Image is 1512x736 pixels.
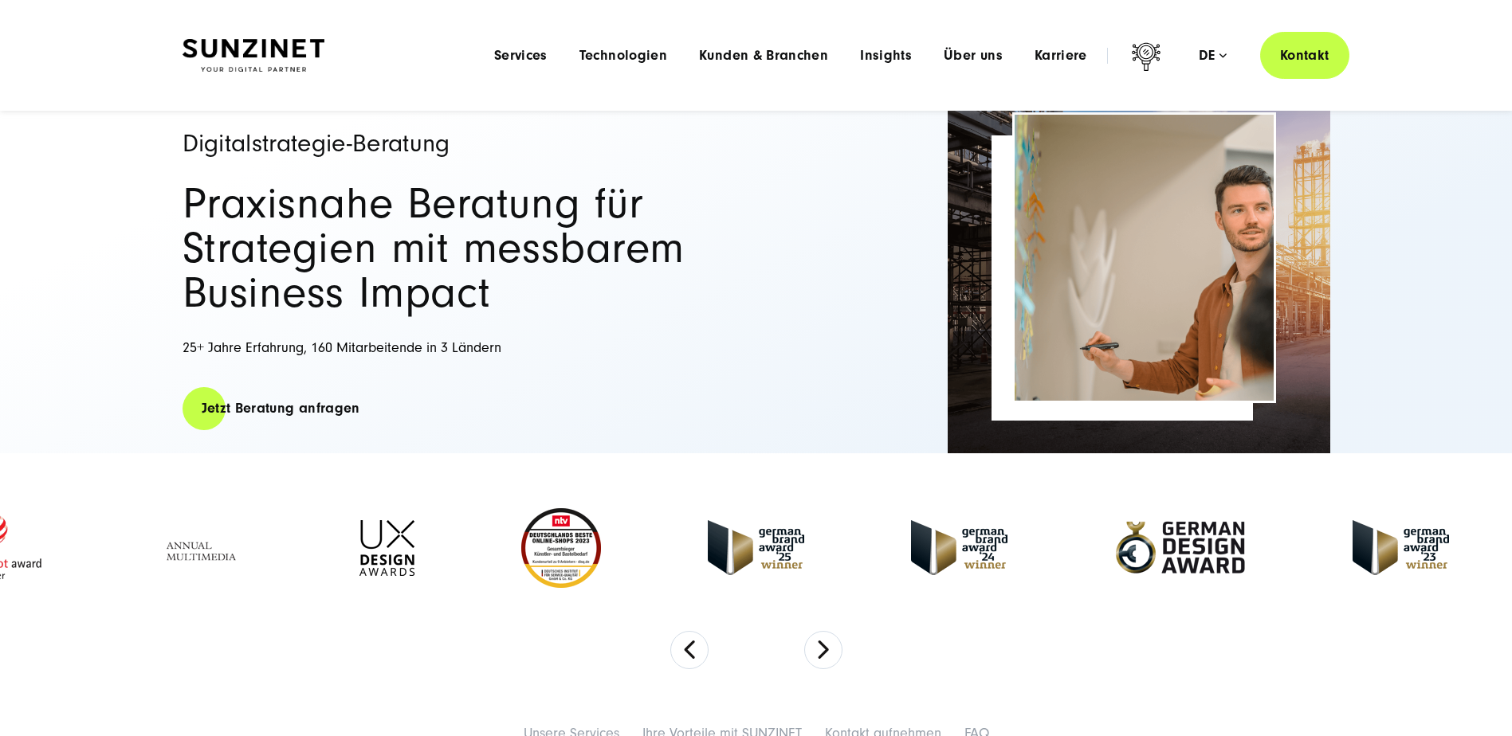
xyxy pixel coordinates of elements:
[1015,115,1274,401] img: Full-Service Digitalagentur SUNZINET - Strategieberatung
[911,520,1007,575] img: German-Brand-Award - fullservice digital agentur SUNZINET
[670,631,709,669] button: Previous
[804,631,842,669] button: Next
[183,39,324,72] img: SUNZINET Full Service Digital Agentur
[860,48,912,64] a: Insights
[494,48,548,64] a: Services
[183,339,501,356] span: 25+ Jahre Erfahrung, 160 Mitarbeitende in 3 Ländern
[699,48,828,64] a: Kunden & Branchen
[579,48,667,64] a: Technologien
[708,520,804,575] img: German Brand Award winner 2025 - Full Service Digital Agentur SUNZINET
[1353,520,1449,575] img: German Brand Award 2023 Winner - fullservice digital agentur SUNZINET
[183,182,740,315] h2: Praxisnahe Beratung für Strategien mit messbarem Business Impact
[948,71,1330,453] img: Full-Service Digitalagentur SUNZINET - Strategieberatung_2
[1260,32,1349,79] a: Kontakt
[1114,520,1246,575] img: German-Design-Award - fullservice digital agentur SUNZINET
[1035,48,1087,64] a: Karriere
[183,131,740,156] h1: Digitalstrategie-Beratung
[521,508,601,588] img: Deutschlands beste Online Shops 2023 - boesner - Kunde - SUNZINET
[1199,48,1227,64] div: de
[155,520,253,576] img: Full Service Digitalagentur - Annual Multimedia Awards
[944,48,1003,64] a: Über uns
[359,520,414,576] img: UX-Design-Awards - fullservice digital agentur SUNZINET
[183,386,379,431] a: Jetzt Beratung anfragen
